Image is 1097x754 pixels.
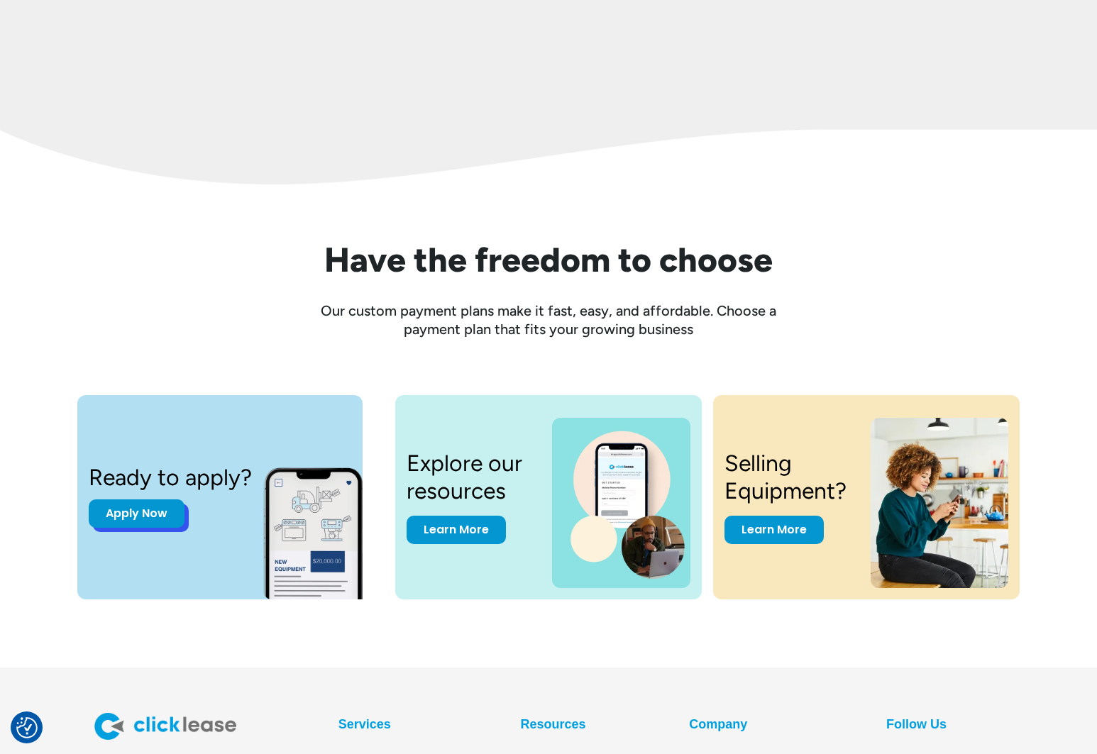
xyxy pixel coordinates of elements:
img: a photo of a man on a laptop and a cell phone [552,418,690,588]
img: Clicklease logo [94,713,236,740]
div: Services [338,713,391,736]
h3: Ready to apply? [89,464,252,491]
button: Consent Preferences [16,717,38,738]
div: Resources [521,713,586,736]
h2: Have the freedom to choose [94,241,1003,279]
div: Our custom payment plans make it fast, easy, and affordable. Choose a payment plan that fits your... [300,301,797,338]
div: Follow Us [886,713,947,736]
h3: Selling Equipment? [724,450,854,504]
img: Revisit consent button [16,717,38,738]
img: New equipment quote on the screen of a smart phone [263,452,388,599]
div: Company [689,713,747,736]
a: Learn More [724,516,824,544]
h3: Explore our resources [407,450,535,504]
img: a woman sitting on a stool looking at her cell phone [871,418,1008,588]
a: Apply Now [89,499,184,528]
a: Learn More [407,516,506,544]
